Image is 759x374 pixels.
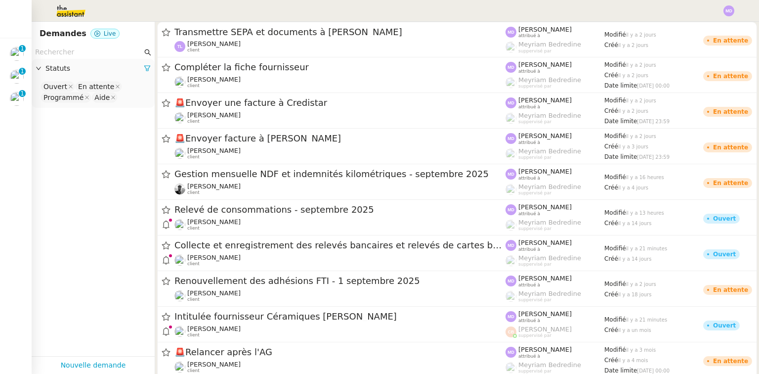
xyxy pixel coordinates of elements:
span: Modifié [604,31,626,38]
span: [PERSON_NAME] [187,218,241,226]
img: users%2F9mvJqJUvllffspLsQzytnd0Nt4c2%2Favatar%2F82da88e3-d90d-4e39-b37d-dcb7941179ae [10,70,24,84]
img: users%2FDBF5gIzOT6MfpzgDQC7eMkIK8iA3%2Favatar%2Fd943ca6c-06ba-4e73-906b-d60e05e423d3 [174,148,185,159]
app-user-label: suppervisé par [506,290,604,303]
img: svg [506,97,516,108]
span: suppervisé par [518,155,551,160]
div: En attente [713,358,748,364]
span: [DATE] 23:59 [637,154,670,160]
span: Modifié [604,97,626,104]
span: [PERSON_NAME] [518,203,572,211]
span: [PERSON_NAME] [518,96,572,104]
app-user-label: attribué à [506,346,604,359]
span: attribué à [518,69,540,74]
span: [PERSON_NAME] [518,310,572,318]
span: Meyriam Bedredine [518,147,581,155]
img: svg [506,133,516,144]
span: il y a 2 jours [618,73,648,78]
img: users%2FaellJyylmXSg4jqeVbanehhyYJm1%2Favatar%2Fprofile-pic%20(4).png [506,291,516,302]
span: suppervisé par [518,297,551,303]
app-user-label: suppervisé par [506,361,604,374]
span: il y a 21 minutes [626,317,668,323]
span: Compléter la fiche fournisseur [174,63,506,72]
img: svg [506,169,516,180]
img: users%2FaellJyylmXSg4jqeVbanehhyYJm1%2Favatar%2Fprofile-pic%20(4).png [506,113,516,124]
span: Meyriam Bedredine [518,183,581,190]
img: users%2FDBF5gIzOT6MfpzgDQC7eMkIK8iA3%2Favatar%2Fd943ca6c-06ba-4e73-906b-d60e05e423d3 [174,290,185,301]
span: il y a 18 jours [618,292,652,297]
span: [PERSON_NAME] [518,132,572,140]
p: 1 [20,45,24,54]
app-user-detailed-label: client [174,361,506,374]
span: [PERSON_NAME] [518,26,572,33]
span: suppervisé par [518,333,551,338]
span: Date limite [604,118,637,125]
span: il y a 2 jours [626,98,656,103]
app-user-detailed-label: client [174,40,506,53]
span: [PERSON_NAME] [518,239,572,246]
span: Renouvellement des adhésions FTI - 1 septembre 2025 [174,277,506,285]
span: Créé [604,220,618,227]
span: il y a 14 jours [618,221,652,226]
nz-badge-sup: 1 [19,68,26,75]
div: En attente [713,38,748,44]
nz-badge-sup: 1 [19,90,26,97]
span: Modifié [604,133,626,140]
span: Créé [604,143,618,150]
img: svg [506,347,516,358]
span: 🚨 [174,347,185,357]
span: Créé [604,357,618,364]
span: [DATE] 23:59 [637,119,670,124]
span: suppervisé par [518,262,551,267]
app-user-label: attribué à [506,275,604,287]
img: users%2FaellJyylmXSg4jqeVbanehhyYJm1%2Favatar%2Fprofile-pic%20(4).png [506,77,516,88]
div: En attente [713,287,748,293]
div: Aide [94,93,110,102]
img: users%2FrxcTinYCQST3nt3eRyMgQ024e422%2Favatar%2Fa0327058c7192f72952294e6843542370f7921c3.jpg [174,77,185,88]
span: [PERSON_NAME] [518,168,572,175]
span: il y a un mois [618,327,651,333]
span: [PERSON_NAME] [187,111,241,119]
span: Créé [604,184,618,191]
span: Modifié [604,174,626,181]
span: Date limite [604,367,637,374]
span: client [187,368,200,374]
span: attribué à [518,318,540,324]
span: suppervisé par [518,369,551,374]
img: svg [506,240,516,251]
img: users%2FaellJyylmXSg4jqeVbanehhyYJm1%2Favatar%2Fprofile-pic%20(4).png [506,42,516,52]
span: il y a 2 jours [626,62,656,68]
span: il y a 3 jours [618,144,648,149]
app-user-label: suppervisé par [506,326,604,338]
span: il y a 16 heures [626,175,664,180]
app-user-label: suppervisé par [506,254,604,267]
span: il y a 21 minutes [626,246,668,251]
span: client [187,47,200,53]
app-user-label: attribué à [506,239,604,252]
span: Créé [604,327,618,333]
img: svg [506,311,516,322]
app-user-label: suppervisé par [506,112,604,125]
app-user-detailed-label: client [174,254,506,267]
span: Meyriam Bedredine [518,361,581,369]
span: attribué à [518,33,540,39]
span: Modifié [604,316,626,323]
span: suppervisé par [518,226,551,232]
span: il y a 4 mois [618,358,648,363]
img: ee3399b4-027e-46f8-8bb8-fca30cb6f74c [174,184,185,194]
div: Ouvert [713,251,736,257]
div: En attente [713,180,748,186]
span: client [187,297,200,302]
img: svg [506,276,516,286]
img: users%2FaellJyylmXSg4jqeVbanehhyYJm1%2Favatar%2Fprofile-pic%20(4).png [506,255,516,266]
span: Envoyer une facture à Credistar [174,98,506,107]
img: users%2FaellJyylmXSg4jqeVbanehhyYJm1%2Favatar%2Fprofile-pic%20(4).png [506,148,516,159]
div: Statuts [32,59,155,78]
app-user-label: attribué à [506,203,604,216]
span: client [187,226,200,231]
span: Relancer après l'AG [174,348,506,357]
img: svg [506,27,516,38]
span: [PERSON_NAME] [187,325,241,332]
span: Modifié [604,346,626,353]
span: attribué à [518,176,540,181]
span: [PERSON_NAME] [187,147,241,154]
